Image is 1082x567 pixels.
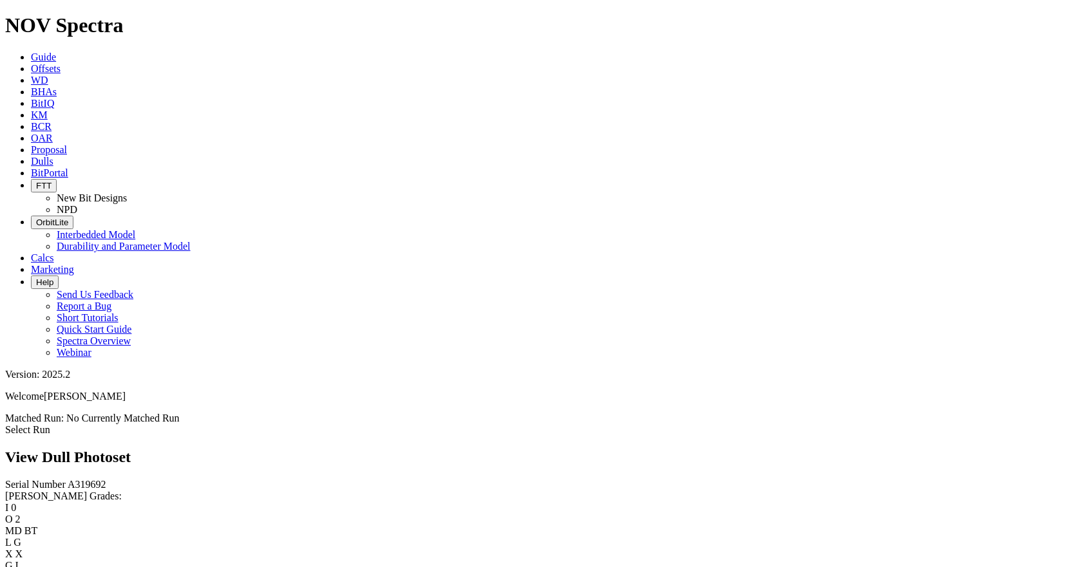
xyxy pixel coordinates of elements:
label: I [5,502,8,513]
span: G [14,537,21,548]
span: Help [36,277,53,287]
a: KM [31,109,48,120]
a: Select Run [5,424,50,435]
h1: NOV Spectra [5,14,1077,37]
a: Marketing [31,264,74,275]
a: OAR [31,133,53,144]
label: MD [5,525,22,536]
span: 2 [15,514,21,525]
a: Report a Bug [57,301,111,311]
a: Short Tutorials [57,312,119,323]
div: Version: 2025.2 [5,369,1077,380]
a: New Bit Designs [57,192,127,203]
span: OrbitLite [36,218,68,227]
label: Serial Number [5,479,66,490]
a: BCR [31,121,52,132]
a: NPD [57,204,77,215]
a: BHAs [31,86,57,97]
p: Welcome [5,391,1077,402]
span: BT [24,525,37,536]
span: X [15,548,23,559]
a: Durability and Parameter Model [57,241,191,252]
span: Matched Run: [5,413,64,423]
a: Dulls [31,156,53,167]
span: A319692 [68,479,106,490]
div: [PERSON_NAME] Grades: [5,490,1077,502]
h2: View Dull Photoset [5,449,1077,466]
a: BitPortal [31,167,68,178]
span: No Currently Matched Run [66,413,180,423]
a: Offsets [31,63,61,74]
label: X [5,548,13,559]
button: OrbitLite [31,216,73,229]
span: 0 [11,502,16,513]
a: Quick Start Guide [57,324,131,335]
label: O [5,514,13,525]
a: Send Us Feedback [57,289,133,300]
a: Proposal [31,144,67,155]
a: Calcs [31,252,54,263]
span: [PERSON_NAME] [44,391,126,402]
a: Webinar [57,347,91,358]
a: BitIQ [31,98,54,109]
span: FTT [36,181,52,191]
a: Spectra Overview [57,335,131,346]
a: WD [31,75,48,86]
a: Guide [31,51,56,62]
button: FTT [31,179,57,192]
button: Help [31,275,59,289]
label: L [5,537,11,548]
a: Interbedded Model [57,229,135,240]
